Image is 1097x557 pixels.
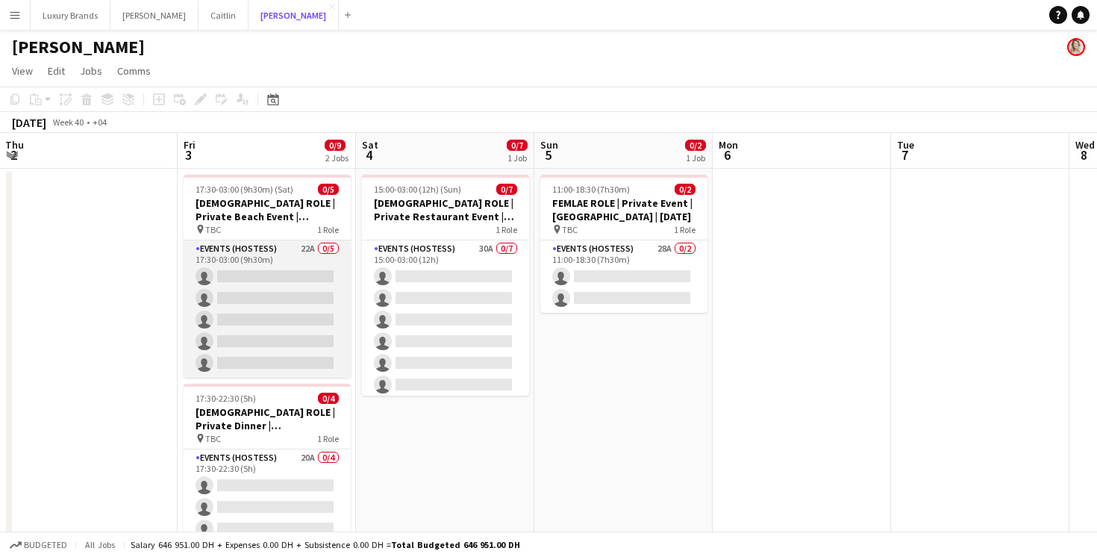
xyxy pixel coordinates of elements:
[317,433,339,444] span: 1 Role
[3,146,24,164] span: 2
[318,184,339,195] span: 0/5
[540,240,707,313] app-card-role: Events (Hostess)28A0/211:00-18:30 (7h30m)
[117,64,151,78] span: Comms
[5,138,24,152] span: Thu
[540,196,707,223] h3: FEMLAE ROLE | Private Event | [GEOGRAPHIC_DATA] | [DATE]
[82,539,118,550] span: All jobs
[317,224,339,235] span: 1 Role
[685,140,706,151] span: 0/2
[196,393,256,404] span: 17:30-22:30 (5h)
[249,1,339,30] button: [PERSON_NAME]
[184,240,351,378] app-card-role: Events (Hostess)22A0/517:30-03:00 (9h30m)
[362,138,378,152] span: Sat
[496,224,517,235] span: 1 Role
[74,61,108,81] a: Jobs
[552,184,630,195] span: 11:00-18:30 (7h30m)
[131,539,520,550] div: Salary 646 951.00 DH + Expenses 0.00 DH + Subsistence 0.00 DH =
[205,433,221,444] span: TBC
[391,539,520,550] span: Total Budgeted 646 951.00 DH
[325,140,346,151] span: 0/9
[686,152,705,164] div: 1 Job
[49,116,87,128] span: Week 40
[12,36,145,58] h1: [PERSON_NAME]
[24,540,67,550] span: Budgeted
[360,146,378,164] span: 4
[674,224,696,235] span: 1 Role
[675,184,696,195] span: 0/2
[7,537,69,553] button: Budgeted
[496,184,517,195] span: 0/7
[42,61,71,81] a: Edit
[362,240,529,421] app-card-role: Events (Hostess)30A0/715:00-03:00 (12h)
[716,146,738,164] span: 6
[184,175,351,378] app-job-card: 17:30-03:00 (9h30m) (Sat)0/5[DEMOGRAPHIC_DATA] ROLE | Private Beach Event | [GEOGRAPHIC_DATA] | [...
[6,61,39,81] a: View
[184,405,351,432] h3: [DEMOGRAPHIC_DATA] ROLE | Private Dinner | [GEOGRAPHIC_DATA] | [DATE]
[111,61,157,81] a: Comms
[205,224,221,235] span: TBC
[12,64,33,78] span: View
[196,184,293,195] span: 17:30-03:00 (9h30m) (Sat)
[318,393,339,404] span: 0/4
[1067,38,1085,56] app-user-avatar: Kelly Burt
[507,140,528,151] span: 0/7
[184,196,351,223] h3: [DEMOGRAPHIC_DATA] ROLE | Private Beach Event | [GEOGRAPHIC_DATA] | [DATE]
[325,152,349,164] div: 2 Jobs
[199,1,249,30] button: Caitlin
[374,184,461,195] span: 15:00-03:00 (12h) (Sun)
[897,138,914,152] span: Tue
[562,224,578,235] span: TBC
[110,1,199,30] button: [PERSON_NAME]
[1075,138,1095,152] span: Wed
[48,64,65,78] span: Edit
[93,116,107,128] div: +04
[80,64,102,78] span: Jobs
[1073,146,1095,164] span: 8
[538,146,558,164] span: 5
[362,175,529,396] app-job-card: 15:00-03:00 (12h) (Sun)0/7[DEMOGRAPHIC_DATA] ROLE | Private Restaurant Event | [GEOGRAPHIC_DATA] ...
[540,138,558,152] span: Sun
[31,1,110,30] button: Luxury Brands
[362,196,529,223] h3: [DEMOGRAPHIC_DATA] ROLE | Private Restaurant Event | [GEOGRAPHIC_DATA] | [DATE]
[719,138,738,152] span: Mon
[184,138,196,152] span: Fri
[507,152,527,164] div: 1 Job
[540,175,707,313] app-job-card: 11:00-18:30 (7h30m)0/2FEMLAE ROLE | Private Event | [GEOGRAPHIC_DATA] | [DATE] TBC1 RoleEvents (H...
[895,146,914,164] span: 7
[12,115,46,130] div: [DATE]
[181,146,196,164] span: 3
